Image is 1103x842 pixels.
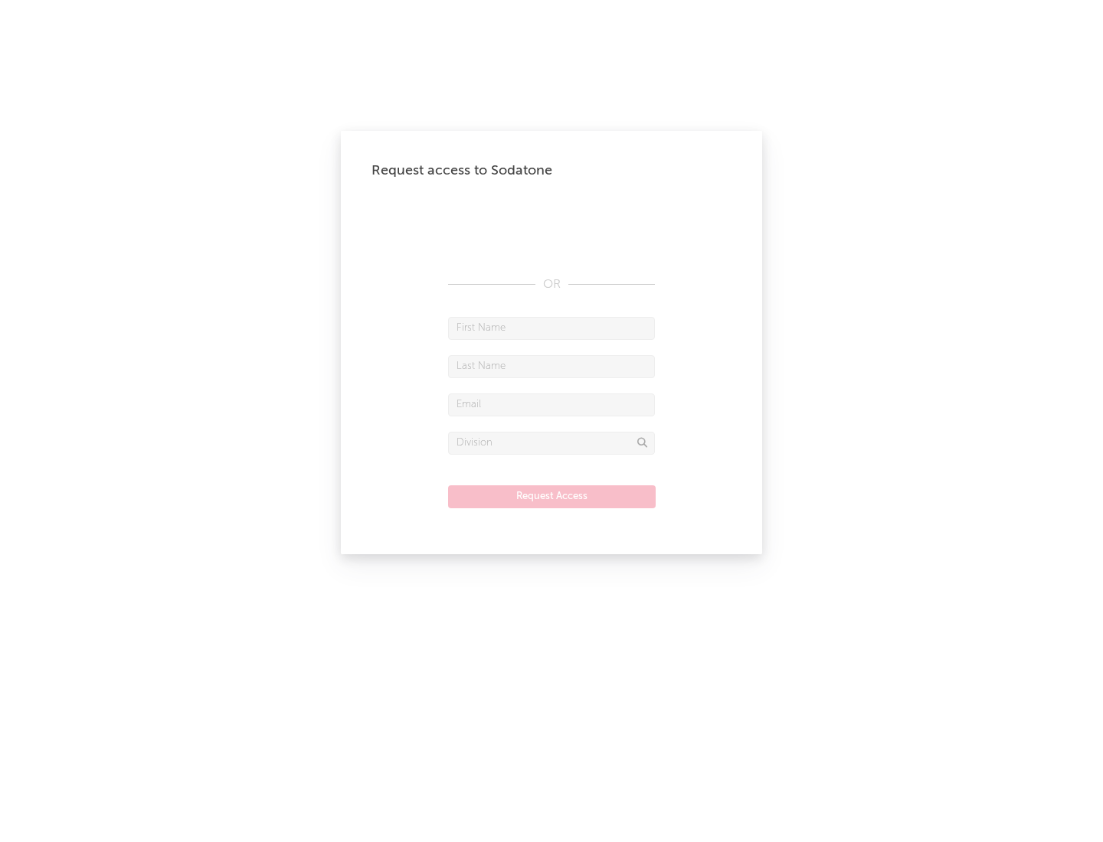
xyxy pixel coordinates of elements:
input: Division [448,432,655,455]
div: OR [448,276,655,294]
button: Request Access [448,485,656,508]
input: Last Name [448,355,655,378]
div: Request access to Sodatone [371,162,732,180]
input: First Name [448,317,655,340]
input: Email [448,393,655,416]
